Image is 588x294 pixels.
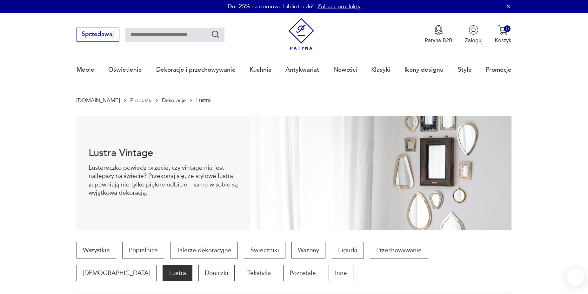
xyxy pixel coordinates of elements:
a: Pozostałe [283,265,322,281]
button: 0Koszyk [495,25,511,44]
p: Zaloguj [465,37,483,44]
a: Oświetlenie [108,55,142,84]
img: Ikona koszyka [498,25,508,35]
p: Patyna B2B [425,37,452,44]
a: Inne [329,265,353,281]
a: Promocje [486,55,511,84]
a: Figurki [332,242,364,258]
a: Świeczniki [244,242,285,258]
a: Dekoracje i przechowywanie [156,55,236,84]
a: Dekoracje [162,97,186,103]
a: Popielnice [122,242,164,258]
a: Kuchnia [250,55,271,84]
a: Wszystkie [77,242,116,258]
a: Nowości [333,55,357,84]
img: Ikona medalu [434,25,444,35]
p: Do -25% na domowe biblioteczki! [228,3,314,10]
iframe: Smartsupp widget button [566,269,584,286]
img: Patyna - sklep z meblami i dekoracjami vintage [285,18,317,50]
a: Zobacz produkty [317,3,361,10]
button: Szukaj [211,30,220,39]
p: Koszyk [495,37,511,44]
a: Tekstylia [241,265,277,281]
a: Wazony [291,242,325,258]
h1: Lustra Vintage [89,148,238,158]
a: [DOMAIN_NAME] [77,97,120,103]
a: Style [458,55,472,84]
img: Lustra [251,116,511,230]
a: Ikona medaluPatyna B2B [425,25,452,44]
a: Talerze dekoracyjne [170,242,238,258]
a: Antykwariat [285,55,319,84]
p: Lustereczko powiedz przecie, czy vintage nie jest najlepszy na świecie? Przekonaj się, że stylowe... [89,164,238,197]
img: Ikonka użytkownika [469,25,478,35]
a: Klasyki [371,55,391,84]
button: Zaloguj [465,25,483,44]
a: Lustra [163,265,192,281]
button: Patyna B2B [425,25,452,44]
div: 0 [504,25,511,32]
a: Meble [77,55,94,84]
a: Ikony designu [404,55,444,84]
a: Sprzedawaj [77,32,119,37]
button: Sprzedawaj [77,28,119,42]
p: Lustra [196,97,211,103]
a: Produkty [130,97,151,103]
a: [DEMOGRAPHIC_DATA] [77,265,157,281]
a: Przechowywanie [370,242,428,258]
a: Doniczki [198,265,235,281]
